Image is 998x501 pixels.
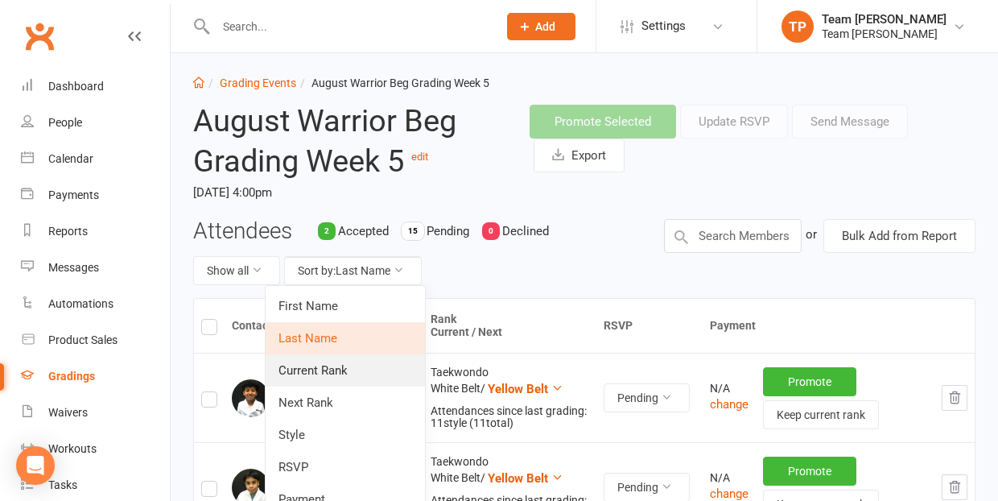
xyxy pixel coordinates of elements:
span: Settings [641,8,686,44]
div: Tasks [48,478,77,491]
a: Clubworx [19,16,60,56]
a: Messages [21,250,170,286]
button: Show all [193,256,280,285]
th: Payment [703,299,975,353]
img: Hamza Abukar [232,379,270,417]
div: or [806,219,817,250]
a: Waivers [21,395,170,431]
div: 0 [482,222,500,240]
a: Product Sales [21,322,170,358]
span: Yellow Belt [488,382,548,396]
button: Export [534,139,625,172]
div: Reports [48,225,88,238]
a: RSVP [266,451,425,483]
a: Last Name [266,322,425,354]
button: Yellow Belt [488,379,563,399]
span: Yellow Belt [488,471,548,486]
div: 2 [318,222,336,240]
div: Team [PERSON_NAME] [822,27,946,41]
a: Next Rank [266,387,425,419]
button: Keep current rank [763,400,879,429]
td: Taekwondo White Belt / [423,353,596,442]
div: Payments [48,188,99,201]
div: People [48,116,82,129]
div: Dashboard [48,80,104,93]
div: Workouts [48,442,97,455]
div: TP [781,10,814,43]
div: Product Sales [48,333,118,346]
div: Calendar [48,152,93,165]
li: August Warrior Beg Grading Week 5 [296,74,489,92]
th: Rank Current / Next [423,299,596,353]
a: edit [411,151,428,163]
a: Style [266,419,425,451]
time: [DATE] 4:00pm [193,179,505,206]
div: N/A [710,383,748,395]
span: Declined [502,224,549,238]
h3: Attendees [193,219,292,244]
th: Contact [225,299,423,353]
button: Sort by:Last Name [284,256,422,285]
button: Pending [604,383,690,412]
div: Attendances since last grading: 11 style ( 11 total) [431,405,589,430]
span: Add [535,20,555,33]
span: Pending [427,224,469,238]
button: change [710,395,748,414]
a: First Name [266,290,425,322]
button: Promote [763,457,856,486]
button: Bulk Add from Report [823,219,975,253]
a: People [21,105,170,141]
a: Automations [21,286,170,322]
a: Reports [21,213,170,250]
a: Gradings [21,358,170,395]
a: Grading Events [220,77,296,89]
input: Search... [211,15,486,38]
button: Add [507,13,575,40]
th: RSVP [596,299,703,353]
a: Payments [21,177,170,213]
div: Automations [48,297,113,310]
a: Calendar [21,141,170,177]
button: Promote [763,367,856,396]
div: Gradings [48,370,95,383]
a: Current Rank [266,354,425,387]
div: Open Intercom Messenger [16,446,55,485]
div: Messages [48,261,99,274]
div: 15 [402,222,424,240]
h2: August Warrior Beg Grading Week 5 [193,105,505,178]
a: Dashboard [21,68,170,105]
a: Workouts [21,431,170,467]
div: Team [PERSON_NAME] [822,12,946,27]
span: Accepted [338,224,389,238]
button: Yellow Belt [488,469,563,488]
div: N/A [710,472,748,484]
div: Waivers [48,406,88,419]
input: Search Members by name [664,219,802,253]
